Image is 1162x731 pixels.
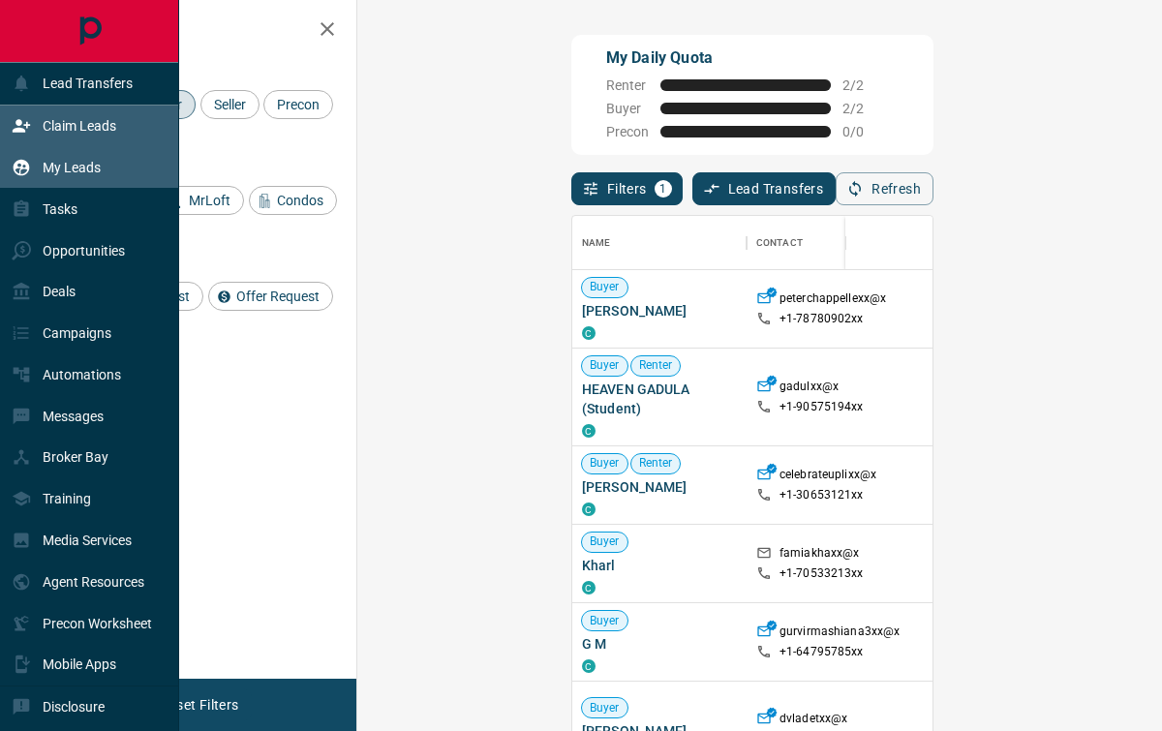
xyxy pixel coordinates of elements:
[842,101,885,116] span: 2 / 2
[147,688,251,721] button: Reset Filters
[582,700,627,716] span: Buyer
[780,311,864,327] p: +1- 78780902xx
[657,182,670,196] span: 1
[582,659,596,673] div: condos.ca
[606,101,649,116] span: Buyer
[756,216,803,270] div: Contact
[606,46,885,70] p: My Daily Quota
[780,399,864,415] p: +1- 90575194xx
[572,216,747,270] div: Name
[582,301,737,320] span: [PERSON_NAME]
[249,186,337,215] div: Condos
[747,216,902,270] div: Contact
[582,581,596,594] div: condos.ca
[208,282,333,311] div: Offer Request
[582,477,737,497] span: [PERSON_NAME]
[582,380,737,418] span: HEAVEN GADULA (Student)
[571,172,683,205] button: Filters1
[582,634,737,654] span: G M
[582,556,737,575] span: Kharl
[780,545,860,565] p: famiakhaxx@x
[692,172,837,205] button: Lead Transfers
[207,97,253,112] span: Seller
[582,533,627,550] span: Buyer
[263,90,333,119] div: Precon
[582,503,596,516] div: condos.ca
[62,19,337,43] h2: Filters
[842,124,885,139] span: 0 / 0
[631,357,681,374] span: Renter
[582,455,627,472] span: Buyer
[780,565,864,582] p: +1- 70533213xx
[200,90,260,119] div: Seller
[582,613,627,629] span: Buyer
[606,77,649,93] span: Renter
[780,467,876,487] p: celebrateuplixx@x
[836,172,933,205] button: Refresh
[780,290,886,311] p: peterchappellexx@x
[780,644,864,660] p: +1- 64795785xx
[780,624,900,644] p: gurvirmashiana3xx@x
[582,326,596,340] div: condos.ca
[780,379,839,399] p: gadulxx@x
[631,455,681,472] span: Renter
[229,289,326,304] span: Offer Request
[582,216,611,270] div: Name
[270,193,330,208] span: Condos
[606,124,649,139] span: Precon
[780,711,847,731] p: dvladetxx@x
[582,279,627,295] span: Buyer
[182,193,237,208] span: MrLoft
[270,97,326,112] span: Precon
[582,357,627,374] span: Buyer
[780,487,864,503] p: +1- 30653121xx
[842,77,885,93] span: 2 / 2
[161,186,244,215] div: MrLoft
[582,424,596,438] div: condos.ca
